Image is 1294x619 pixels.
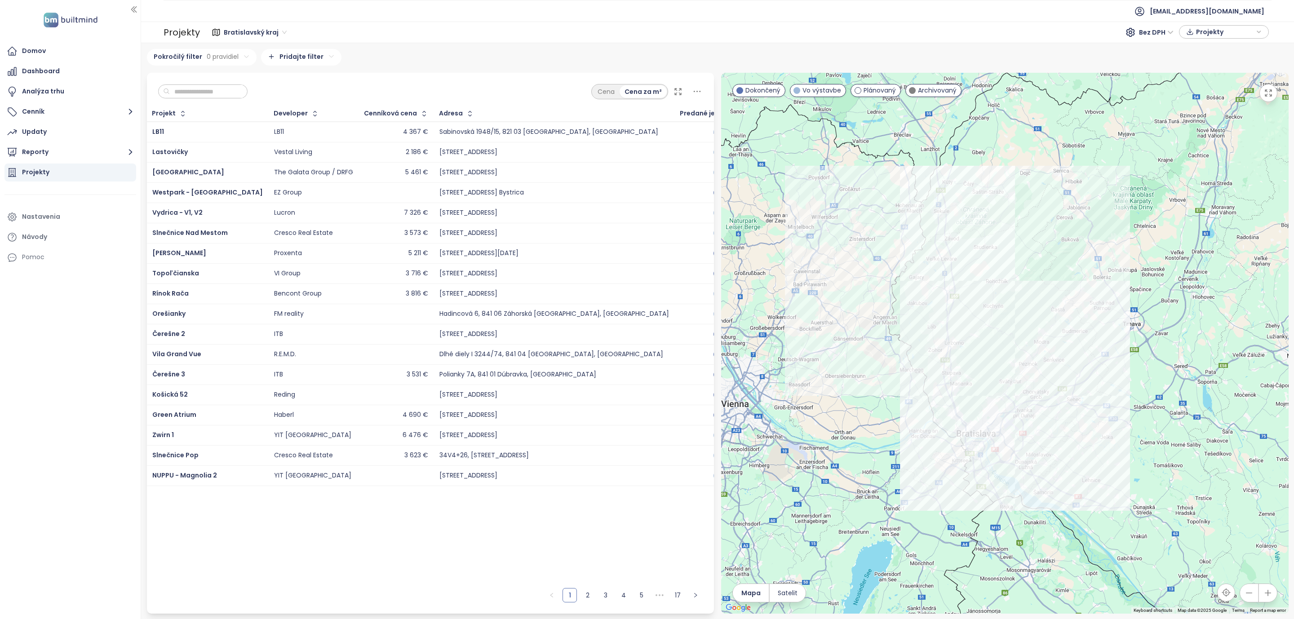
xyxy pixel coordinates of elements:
[439,371,596,379] div: Polianky 7A, 841 01 Dúbravka, [GEOGRAPHIC_DATA]
[617,588,630,602] a: 4
[152,111,176,116] div: Projekt
[274,411,294,419] div: Haberl
[22,231,47,243] div: Návody
[404,209,428,217] div: 7 326 €
[403,431,428,439] div: 6 476 €
[152,309,186,318] span: Orešianky
[152,188,263,197] span: Westpark - [GEOGRAPHIC_DATA]
[404,229,428,237] div: 3 573 €
[152,471,217,480] a: NUPPU - Magnolia 2
[274,472,351,480] div: YIT [GEOGRAPHIC_DATA]
[918,85,957,95] span: Archivovaný
[4,42,136,60] a: Domov
[207,52,239,62] span: 0 pravidiel
[152,168,224,177] span: [GEOGRAPHIC_DATA]
[635,588,648,602] a: 5
[4,103,136,121] button: Cenník
[274,249,302,257] div: Proxenta
[152,370,185,379] a: Čerešne 3
[152,147,188,156] a: Lastovičky
[274,330,283,338] div: ITB
[439,209,497,217] div: [STREET_ADDRESS]
[22,45,46,57] div: Domov
[733,584,769,602] button: Mapa
[364,111,417,116] div: Cenníková cena
[152,451,199,460] a: Slnečnice Pop
[274,229,333,237] div: Cresco Real Estate
[802,85,841,95] span: Vo výstavbe
[439,472,497,480] div: [STREET_ADDRESS]
[598,588,613,602] li: 3
[770,584,806,602] button: Satelit
[439,128,658,136] div: Sabinovská 1948/15, 821 03 [GEOGRAPHIC_DATA], [GEOGRAPHIC_DATA]
[1196,25,1254,39] span: Projekty
[4,228,136,246] a: Návody
[152,390,188,399] span: Košická 52
[1178,608,1227,613] span: Map data ©2025 Google
[439,189,524,197] div: [STREET_ADDRESS] Bystrica
[1250,608,1286,613] a: Report a map error
[152,208,203,217] span: Vydrica - V1, V2
[693,592,698,598] span: right
[152,430,174,439] a: Zwirn 1
[1150,0,1264,22] span: [EMAIL_ADDRESS][DOMAIN_NAME]
[407,371,428,379] div: 3 531 €
[439,148,497,156] div: [STREET_ADDRESS]
[41,11,100,29] img: logo
[439,249,518,257] div: [STREET_ADDRESS][DATE]
[274,209,295,217] div: Lucron
[680,111,738,116] span: Predané jednotky
[406,148,428,156] div: 2 186 €
[549,592,554,598] span: left
[152,289,189,298] span: Rínok Rača
[671,588,684,602] a: 17
[403,411,428,419] div: 4 690 €
[274,168,353,177] div: The Galata Group / DRFG
[274,451,333,460] div: Cresco Real Estate
[152,127,164,136] a: LB11
[4,62,136,80] a: Dashboard
[404,451,428,460] div: 3 623 €
[439,111,463,116] div: Adresa
[22,126,47,137] div: Updaty
[152,410,196,419] a: Green Atrium
[1134,607,1172,614] button: Keyboard shortcuts
[4,123,136,141] a: Updaty
[4,164,136,181] a: Projekty
[439,451,529,460] div: 34V4+26, [STREET_ADDRESS]
[439,431,497,439] div: [STREET_ADDRESS]
[563,588,577,602] li: 1
[4,143,136,161] button: Reporty
[152,228,228,237] a: Slnečnice Nad Mestom
[4,208,136,226] a: Nastavenia
[581,588,595,602] li: 2
[545,588,559,602] li: Predchádzajúca strana
[439,330,497,338] div: [STREET_ADDRESS]
[723,602,753,614] img: Google
[261,49,341,66] div: Pridajte filter
[152,329,185,338] a: Čerešne 2
[408,249,428,257] div: 5 211 €
[152,248,206,257] span: [PERSON_NAME]
[224,26,287,39] span: Bratislavský kraj
[274,270,301,278] div: VI Group
[406,270,428,278] div: 3 716 €
[1184,25,1264,39] div: button
[652,588,667,602] span: •••
[1139,26,1174,39] span: Bez DPH
[164,23,200,41] div: Projekty
[581,588,594,602] a: 2
[616,588,631,602] li: 4
[274,290,322,298] div: Bencont Group
[439,290,497,298] div: [STREET_ADDRESS]
[152,349,201,358] span: Vila Grand Vue
[563,588,576,602] a: 1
